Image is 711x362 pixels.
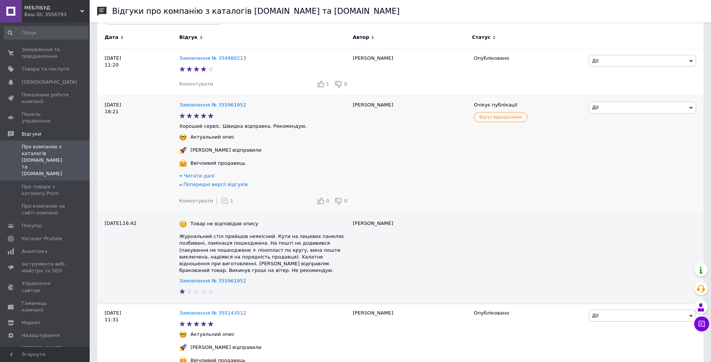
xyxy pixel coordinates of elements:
span: Маркет [22,319,41,326]
span: [DEMOGRAPHIC_DATA] [22,79,77,86]
div: [PERSON_NAME] [349,214,470,304]
span: Каталог ProSale [22,235,62,242]
span: Аналітика [22,248,47,255]
span: Відгук [179,34,198,41]
div: [DATE] , 16:42 [97,214,179,304]
span: Управління сайтом [22,280,69,294]
span: Дії [592,313,599,318]
span: Дії [592,58,599,64]
img: :nerd_face: [179,133,187,141]
span: Панель управління [22,111,69,124]
div: [PERSON_NAME] [349,49,470,96]
span: Про товари з каталогу Prom [22,183,69,197]
div: Ваш ID: 3556793 [24,11,90,18]
span: 1 [326,81,329,87]
h1: Відгуки про компанію з каталогів [DOMAIN_NAME] та [DOMAIN_NAME] [112,7,400,16]
span: Показники роботи компанії [22,92,69,105]
div: [PERSON_NAME] відправили [189,344,263,351]
a: Замовлення № 354980213 [179,55,246,61]
span: Відгуки [22,131,41,137]
span: 0 [344,81,347,87]
div: Товар не відповідав опису [189,220,260,227]
span: Дата [105,34,118,41]
div: Очікує публікації [474,102,583,108]
a: Замовлення № 355143512 [179,310,246,316]
span: Автор [353,34,369,41]
div: 1 [221,197,233,205]
a: Замовлення № 355961952 [179,278,246,284]
div: Актуальний опис [189,331,237,338]
span: Гаманець компанії [22,300,69,313]
span: Замовлення та повідомлення [22,46,69,60]
span: Відгук відредаговано [474,112,528,122]
span: 1 [230,198,233,204]
img: :nerd_face: [179,331,187,338]
span: МЕБЛІБУД [24,4,80,11]
div: Ввічливий продавець [189,160,247,167]
input: Пошук [4,26,88,40]
span: Покупці [22,222,42,229]
div: Актуальний опис [189,134,237,140]
a: Замовлення № 355961952 [179,102,246,108]
span: 0 [326,198,329,204]
p: Хороший сервіс. Швидка відправка. Рекомендую. [179,123,349,130]
img: :rocket: [179,344,187,351]
div: [DATE] 18:21 [97,96,179,214]
span: 0 [344,198,347,204]
span: Про компанію на сайті компанії [22,203,69,216]
span: Дії [592,105,599,110]
span: Статус [472,34,491,41]
div: Опубліковано [474,55,583,62]
span: Налаштування [22,332,60,339]
img: :hugging_face: [179,160,187,167]
img: :rocket: [179,146,187,154]
button: Чат з покупцем [694,316,709,331]
span: Читати далі [184,173,214,179]
div: [DATE] 11:20 [97,49,179,96]
div: [PERSON_NAME] відправили [189,147,263,154]
span: Інструменти веб-майстра та SEO [22,261,69,274]
img: :face_with_monocle: [179,220,187,228]
span: Попередні версії відгуків [183,182,248,187]
span: Коментувати [179,198,213,204]
div: Журнальний стіл прийшов неякісний. Кути на лицевих панелях позбивані, ламінація пошкоджена. На по... [179,233,349,274]
span: Коментувати [179,81,213,87]
span: Товари та послуги [22,66,69,72]
div: Опубліковано [474,310,583,316]
div: [PERSON_NAME] [349,96,470,214]
div: Читати далі [179,173,349,181]
span: Про компанію з каталогів [DOMAIN_NAME] та [DOMAIN_NAME] [22,143,69,177]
